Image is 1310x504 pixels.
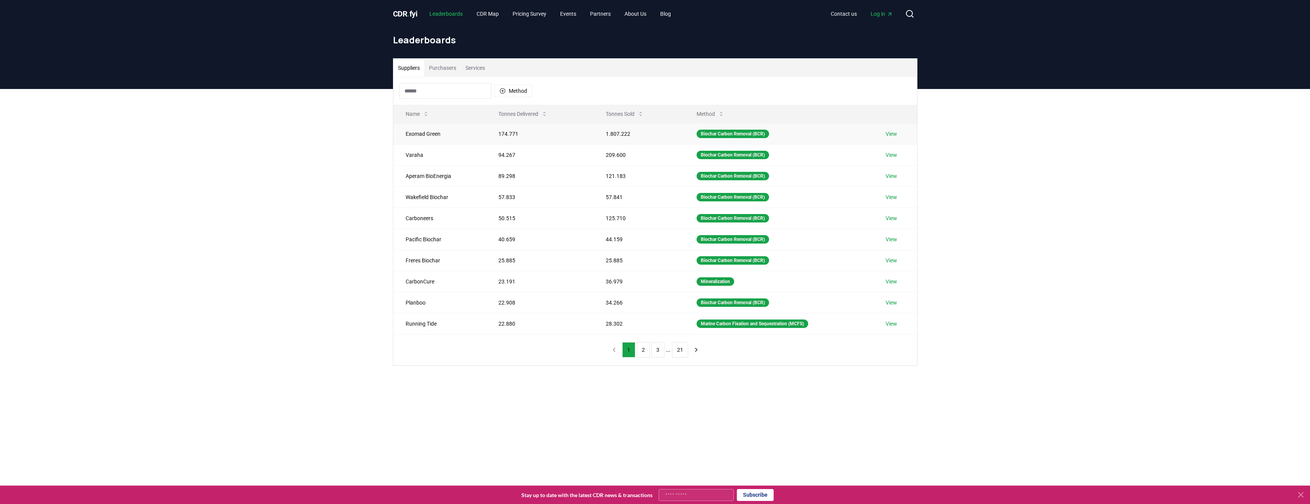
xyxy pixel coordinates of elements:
div: Biochar Carbon Removal (BCR) [697,298,769,307]
div: Biochar Carbon Removal (BCR) [697,130,769,138]
div: Biochar Carbon Removal (BCR) [697,235,769,244]
td: 125.710 [593,208,684,229]
td: 22.880 [486,313,593,334]
td: CarbonCure [393,271,487,292]
a: Leaderboards [423,7,469,21]
button: Purchasers [424,59,461,77]
a: View [886,130,897,138]
a: View [886,172,897,180]
button: Tonnes Delivered [492,106,554,122]
div: Biochar Carbon Removal (BCR) [697,256,769,265]
td: Wakefield Biochar [393,186,487,208]
td: 121.183 [593,165,684,186]
a: View [886,257,897,264]
td: Carboneers [393,208,487,229]
button: Name [399,106,435,122]
a: View [886,236,897,243]
div: Mineralization [697,277,734,286]
td: Running Tide [393,313,487,334]
span: CDR fyi [393,9,417,18]
a: Pricing Survey [506,7,552,21]
td: 44.159 [593,229,684,250]
button: Method [495,85,532,97]
td: Varaha [393,144,487,165]
nav: Main [423,7,677,21]
a: Blog [654,7,677,21]
button: next page [690,342,703,357]
td: 25.885 [593,250,684,271]
td: 40.659 [486,229,593,250]
button: Method [690,106,730,122]
td: Aperam BioEnergia [393,165,487,186]
a: View [886,214,897,222]
a: About Us [618,7,653,21]
td: 25.885 [486,250,593,271]
button: Services [461,59,490,77]
td: 28.302 [593,313,684,334]
button: 1 [622,342,635,357]
div: Biochar Carbon Removal (BCR) [697,151,769,159]
a: View [886,299,897,306]
td: 89.298 [486,165,593,186]
h1: Leaderboards [393,34,917,46]
div: Biochar Carbon Removal (BCR) [697,193,769,201]
td: 209.600 [593,144,684,165]
li: ... [666,345,671,354]
button: 21 [672,342,688,357]
a: Partners [584,7,617,21]
a: Contact us [825,7,863,21]
td: 23.191 [486,271,593,292]
div: Biochar Carbon Removal (BCR) [697,214,769,222]
td: Planboo [393,292,487,313]
td: 94.267 [486,144,593,165]
nav: Main [825,7,899,21]
a: View [886,193,897,201]
button: 3 [651,342,664,357]
td: 174.771 [486,123,593,144]
a: CDR Map [470,7,505,21]
a: View [886,151,897,159]
span: Log in [871,10,893,18]
td: 22.908 [486,292,593,313]
button: Suppliers [393,59,424,77]
td: 34.266 [593,292,684,313]
a: Log in [865,7,899,21]
td: 50.515 [486,208,593,229]
td: Freres Biochar [393,250,487,271]
div: Biochar Carbon Removal (BCR) [697,172,769,180]
td: 57.841 [593,186,684,208]
button: Tonnes Sold [600,106,650,122]
div: Marine Carbon Fixation and Sequestration (MCFS) [697,320,808,328]
td: Exomad Green [393,123,487,144]
td: 36.979 [593,271,684,292]
a: CDR.fyi [393,8,417,19]
a: View [886,278,897,285]
td: 1.807.222 [593,123,684,144]
a: Events [554,7,582,21]
a: View [886,320,897,328]
td: 57.833 [486,186,593,208]
td: Pacific Biochar [393,229,487,250]
span: . [407,9,409,18]
button: 2 [637,342,650,357]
